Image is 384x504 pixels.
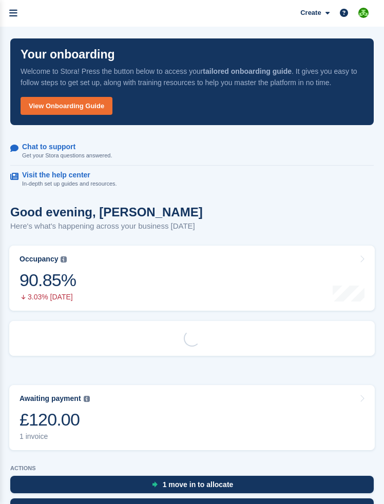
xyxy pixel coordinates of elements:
[20,432,90,441] div: 1 invoice
[10,166,374,193] a: Visit the help center In-depth set up guides and resources.
[84,396,90,402] img: icon-info-grey-7440780725fd019a000dd9b08b2336e03edf1995a4989e88bcd33f0948082b44.svg
[9,246,375,311] a: Occupancy 90.85% 3.03% [DATE]
[22,143,104,151] p: Chat to support
[10,465,374,472] p: ACTIONS
[21,66,363,88] p: Welcome to Stora! Press the button below to access your . It gives you easy to follow steps to ge...
[20,255,58,264] div: Occupancy
[20,270,76,291] div: 90.85%
[203,67,292,75] strong: tailored onboarding guide
[20,409,90,430] div: £120.00
[152,481,158,488] img: move_ins_to_allocate_icon-fdf77a2bb77ea45bf5b3d319d69a93e2d87916cf1d5bf7949dd705db3b84f3ca.svg
[10,205,203,219] h1: Good evening, [PERSON_NAME]
[10,476,374,498] a: 1 move in to allocate
[22,171,109,179] p: Visit the help center
[9,385,375,450] a: Awaiting payment £120.00 1 invoice
[20,394,81,403] div: Awaiting payment
[20,293,76,301] div: 3.03% [DATE]
[163,480,234,489] div: 1 move in to allocate
[10,137,374,166] a: Chat to support Get your Stora questions answered.
[300,8,321,18] span: Create
[22,179,117,188] p: In-depth set up guides and resources.
[10,220,203,232] p: Here's what's happening across your business [DATE]
[61,256,67,263] img: icon-info-grey-7440780725fd019a000dd9b08b2336e03edf1995a4989e88bcd33f0948082b44.svg
[21,97,112,115] a: View Onboarding Guide
[21,49,115,61] p: Your onboarding
[22,151,112,160] p: Get your Stora questions answered.
[358,8,369,18] img: Andrew Lacey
